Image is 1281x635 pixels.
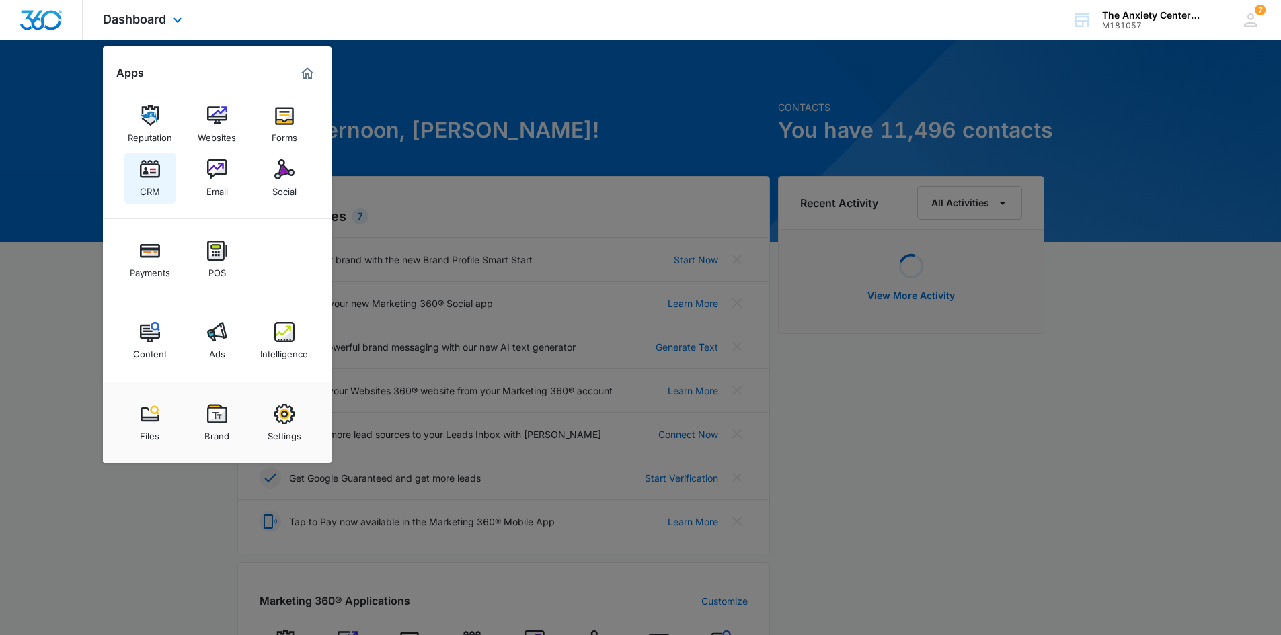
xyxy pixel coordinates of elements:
a: Websites [192,99,243,150]
div: Brand [204,424,229,441]
span: 7 [1255,5,1266,15]
div: account id [1102,21,1200,30]
a: Email [192,153,243,204]
div: Content [133,342,167,359]
div: Settings [268,424,301,441]
div: Payments [130,261,170,278]
div: Files [140,424,159,441]
a: Forms [259,99,310,150]
div: Ads [209,342,225,359]
div: Reputation [128,126,172,143]
h2: Apps [116,67,144,79]
div: Social [272,179,297,197]
span: Dashboard [103,12,166,26]
div: Forms [272,126,297,143]
div: Websites [198,126,236,143]
div: Intelligence [260,342,308,359]
a: POS [192,234,243,285]
div: account name [1102,10,1200,21]
a: Settings [259,397,310,448]
a: Payments [124,234,176,285]
a: Brand [192,397,243,448]
a: Reputation [124,99,176,150]
div: Email [206,179,228,197]
a: Intelligence [259,315,310,366]
a: Ads [192,315,243,366]
a: Social [259,153,310,204]
a: Content [124,315,176,366]
a: Files [124,397,176,448]
div: POS [208,261,226,278]
div: CRM [140,179,160,197]
div: notifications count [1255,5,1266,15]
a: CRM [124,153,176,204]
a: Marketing 360® Dashboard [297,62,318,84]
